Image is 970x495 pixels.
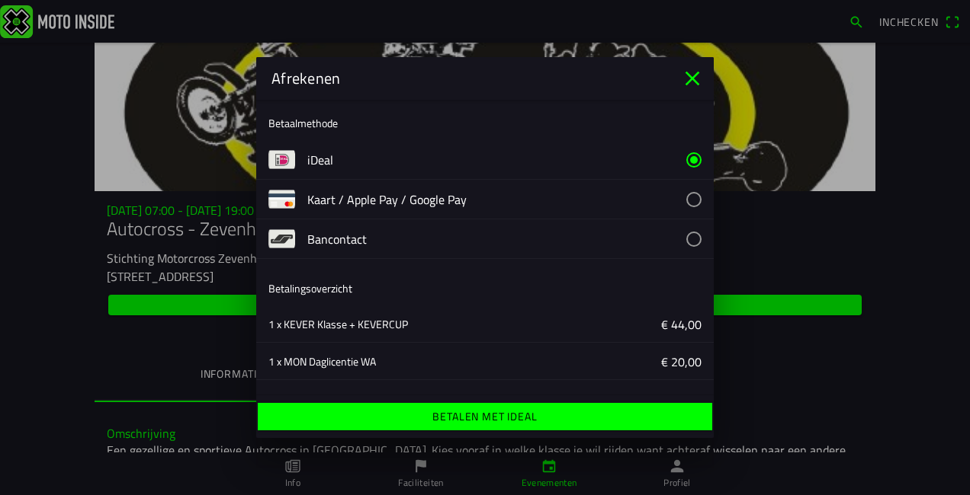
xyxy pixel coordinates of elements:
ion-label: Betaalmethode [268,115,338,131]
img: payment-bancontact.png [268,225,295,252]
img: payment-card.png [268,186,295,212]
ion-text: 1 x MON Daglicentie WA [268,353,376,369]
ion-label: Betalingsoverzicht [268,280,352,296]
ion-label: € 44,00 [497,315,702,334]
ion-text: 1 x KEVER Klasse + KEVERCUP [268,316,408,332]
ion-label: € 20,00 [497,353,702,371]
ion-label: € 0,35 [497,390,702,408]
ion-icon: close [680,66,705,91]
ion-title: Afrekenen [256,67,680,90]
ion-text: Servicekosten [268,391,332,407]
ion-label: Betalen met iDeal [432,411,537,422]
img: payment-ideal.png [268,146,295,173]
